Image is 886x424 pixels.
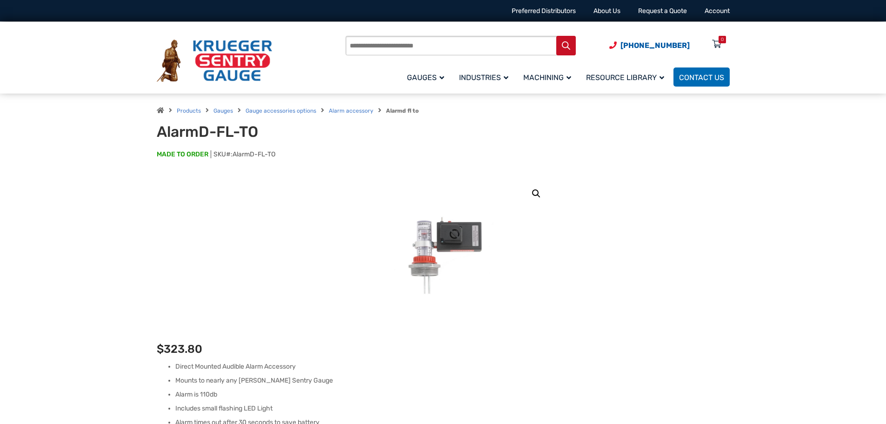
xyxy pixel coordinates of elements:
[177,108,201,114] a: Products
[246,108,316,114] a: Gauge accessories options
[157,343,164,356] span: $
[620,41,690,50] span: [PHONE_NUMBER]
[580,66,673,88] a: Resource Library
[638,7,687,15] a: Request a Quote
[679,73,724,82] span: Contact Us
[586,73,664,82] span: Resource Library
[175,390,730,399] li: Alarm is 110db
[157,40,272,82] img: Krueger Sentry Gauge
[609,40,690,51] a: Phone Number (920) 434-8860
[211,150,275,158] span: SKU#:
[175,362,730,371] li: Direct Mounted Audible Alarm Accessory
[175,404,730,413] li: Includes small flashing LED Light
[512,7,576,15] a: Preferred Distributors
[593,7,620,15] a: About Us
[407,73,444,82] span: Gauges
[175,376,730,385] li: Mounts to nearly any [PERSON_NAME] Sentry Gauge
[459,73,508,82] span: Industries
[453,66,518,88] a: Industries
[705,7,730,15] a: Account
[157,343,202,356] bdi: 323.80
[329,108,373,114] a: Alarm accessory
[518,66,580,88] a: Machining
[157,150,208,159] span: MADE TO ORDER
[401,66,453,88] a: Gauges
[233,150,275,158] span: AlarmD-FL-TO
[386,108,419,114] strong: Alarmd fl to
[528,185,545,202] a: View full-screen image gallery
[523,73,571,82] span: Machining
[157,123,386,141] h1: AlarmD-FL-TO
[213,108,233,114] a: Gauges
[673,67,730,87] a: Contact Us
[721,36,724,43] div: 0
